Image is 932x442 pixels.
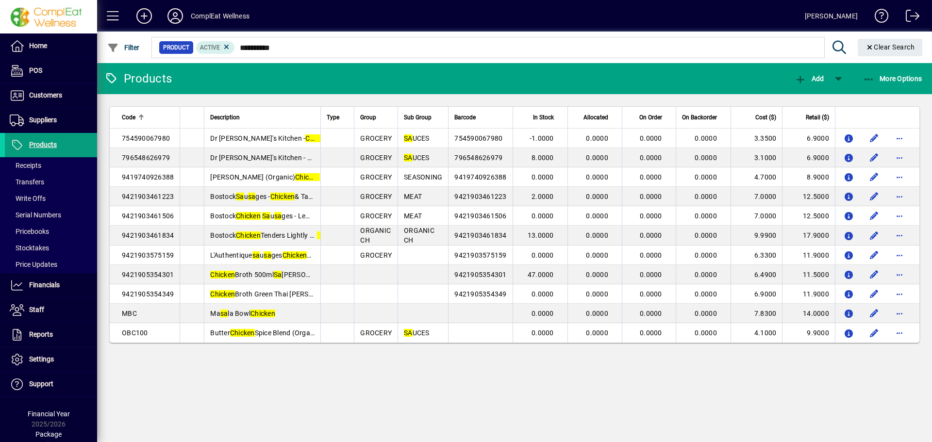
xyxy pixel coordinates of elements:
span: 0.0000 [695,231,717,239]
button: Edit [866,208,882,224]
a: Suppliers [5,108,97,132]
a: Receipts [5,157,97,174]
span: 0.0000 [695,310,717,317]
button: More options [892,306,907,321]
span: Butter Spice Blend (Organic) 100g PACK DOWN [210,329,380,337]
a: Stocktakes [5,240,97,256]
span: 0.0000 [532,310,554,317]
em: Chicken [270,193,295,200]
td: 4.7000 [731,167,782,187]
button: More options [892,189,907,204]
span: -1.0000 [530,134,554,142]
span: Write Offs [10,195,46,202]
div: Barcode [454,112,506,123]
em: SA [404,154,413,162]
span: Product [163,43,189,52]
span: 9421903461506 [122,212,174,220]
span: 9421905354349 [454,290,506,298]
em: SA [404,329,413,337]
span: Dr [PERSON_NAME]'s Kitchen - [PERSON_NAME] Slow Cooker Mix 40g [210,134,450,142]
em: sa [274,212,282,220]
span: 0.0000 [640,251,662,259]
span: Code [122,112,135,123]
span: Receipts [10,162,41,169]
span: Bostock u ges - Lem/Chilli/Lime [210,212,347,220]
td: 17.9000 [782,226,835,246]
span: OBC100 [122,329,148,337]
span: Allocated [583,112,608,123]
span: 0.0000 [640,212,662,220]
span: GROCERY [360,329,392,337]
td: 9.9900 [731,226,782,246]
span: MBC [122,310,137,317]
em: SA [404,134,413,142]
span: 0.0000 [640,310,662,317]
a: Pricebooks [5,223,97,240]
td: 6.3300 [731,246,782,265]
em: Sa [262,212,270,220]
div: Products [104,71,172,86]
span: 9421905354301 [122,271,174,278]
td: 11.9000 [782,246,835,265]
td: 3.3500 [731,129,782,148]
span: Barcode [454,112,476,123]
td: 3.1000 [731,148,782,167]
button: More Options [861,70,925,87]
span: GROCERY [360,173,392,181]
em: sa [252,251,260,259]
span: 0.0000 [695,290,717,298]
button: Filter [105,39,142,56]
a: Knowledge Base [867,2,889,33]
td: 7.0000 [731,187,782,206]
td: 7.8300 [731,304,782,323]
em: Chicken [305,134,330,142]
span: 9419740926388 [454,173,506,181]
span: 0.0000 [586,329,608,337]
span: GROCERY [360,251,392,259]
span: 0.0000 [586,154,608,162]
td: 11.9000 [782,284,835,304]
em: Chicken [230,329,255,337]
span: Description [210,112,240,123]
div: Allocated [574,112,617,123]
span: Filter [107,44,140,51]
span: 0.0000 [695,154,717,162]
span: UCES [404,154,430,162]
button: Edit [866,189,882,204]
button: More options [892,286,907,302]
span: Pricebooks [10,228,49,235]
span: ORGANIC CH [360,227,391,244]
span: 0.0000 [695,134,717,142]
span: 0.0000 [640,231,662,239]
button: Edit [866,267,882,282]
span: 0.0000 [640,329,662,337]
span: Financials [29,281,60,289]
span: 9421905354349 [122,290,174,298]
span: Sub Group [404,112,432,123]
span: 9419740926388 [122,173,174,181]
span: 0.0000 [695,173,717,181]
div: Type [327,112,348,123]
mat-chip: Activation Status: Active [196,41,235,54]
button: More options [892,228,907,243]
button: Clear [858,39,923,56]
span: UCES [404,134,430,142]
button: Add [129,7,160,25]
span: SEASONING [404,173,442,181]
button: Edit [866,306,882,321]
span: 0.0000 [586,173,608,181]
span: Reports [29,330,53,338]
em: sa [317,231,325,239]
button: Edit [866,228,882,243]
span: 9421903461506 [454,212,506,220]
span: 0.0000 [586,290,608,298]
td: 11.5000 [782,265,835,284]
span: 754590067980 [122,134,170,142]
em: Chicken [236,231,261,239]
span: 9421903575159 [122,251,174,259]
span: 0.0000 [640,271,662,278]
span: Serial Numbers [10,211,61,219]
span: 9421903461223 [122,193,174,200]
span: Type [327,112,339,123]
span: Broth Green Thai [PERSON_NAME] 500ml [PERSON_NAME] [210,290,425,298]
